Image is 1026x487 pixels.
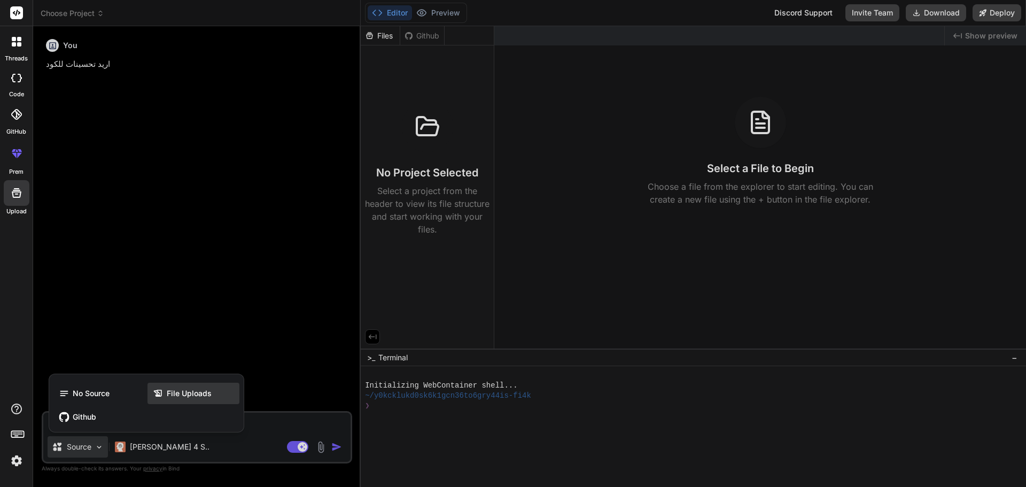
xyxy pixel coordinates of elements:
label: Upload [6,207,27,216]
img: settings [7,452,26,470]
label: threads [5,54,28,63]
label: GitHub [6,127,26,136]
span: Github [73,412,96,422]
span: No Source [73,388,110,399]
label: code [9,90,24,99]
label: prem [9,167,24,176]
span: File Uploads [167,388,212,399]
